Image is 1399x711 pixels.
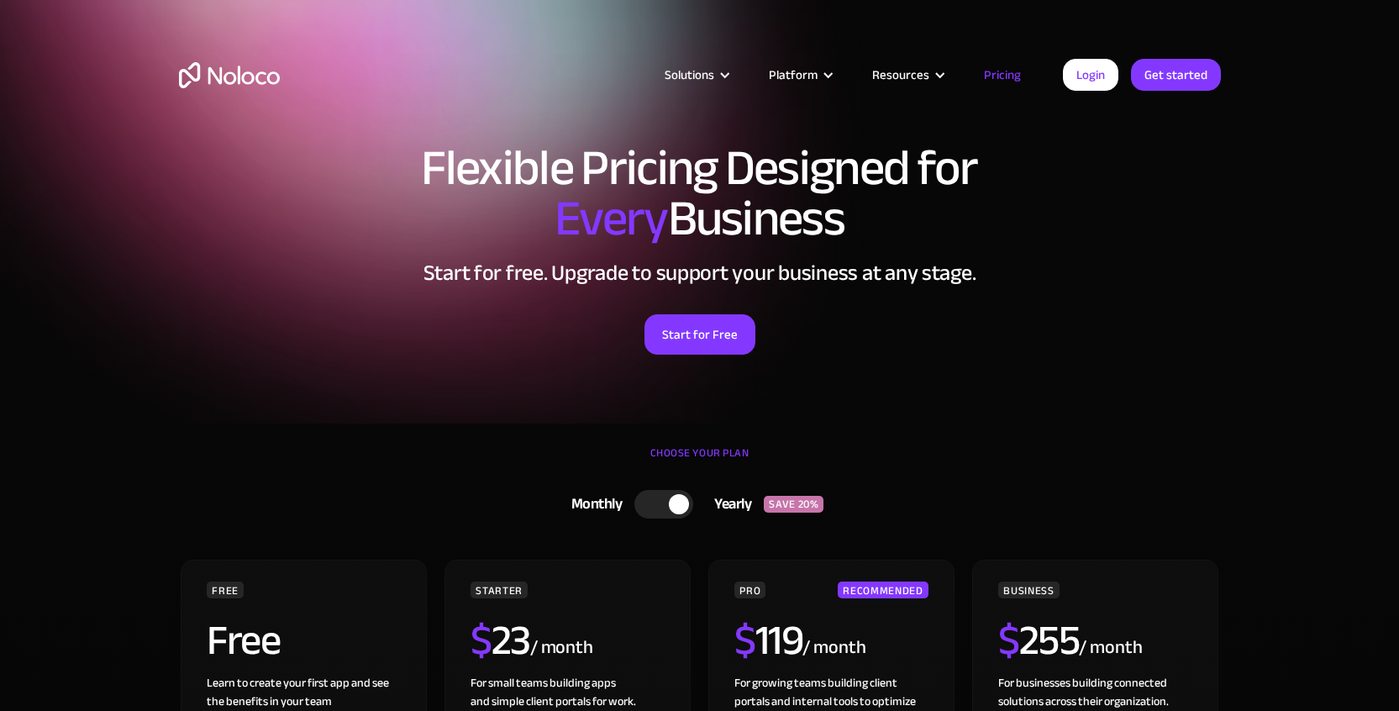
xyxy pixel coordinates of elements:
[471,601,492,680] span: $
[179,261,1221,286] h2: Start for free. Upgrade to support your business at any stage.
[998,582,1059,598] div: BUSINESS
[179,440,1221,482] div: CHOOSE YOUR PLAN
[693,492,764,517] div: Yearly
[851,64,963,86] div: Resources
[644,64,748,86] div: Solutions
[998,619,1079,661] h2: 255
[764,496,823,513] div: SAVE 20%
[963,64,1042,86] a: Pricing
[665,64,714,86] div: Solutions
[179,143,1221,244] h1: Flexible Pricing Designed for Business
[471,582,527,598] div: STARTER
[872,64,929,86] div: Resources
[734,582,765,598] div: PRO
[1079,635,1142,661] div: / month
[1131,59,1221,91] a: Get started
[802,635,865,661] div: / month
[769,64,818,86] div: Platform
[1063,59,1118,91] a: Login
[555,171,668,266] span: Every
[734,601,755,680] span: $
[644,314,755,355] a: Start for Free
[998,601,1019,680] span: $
[748,64,851,86] div: Platform
[471,619,530,661] h2: 23
[838,582,928,598] div: RECOMMENDED
[207,619,280,661] h2: Free
[530,635,593,661] div: / month
[550,492,635,517] div: Monthly
[207,582,244,598] div: FREE
[179,62,280,88] a: home
[734,619,802,661] h2: 119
